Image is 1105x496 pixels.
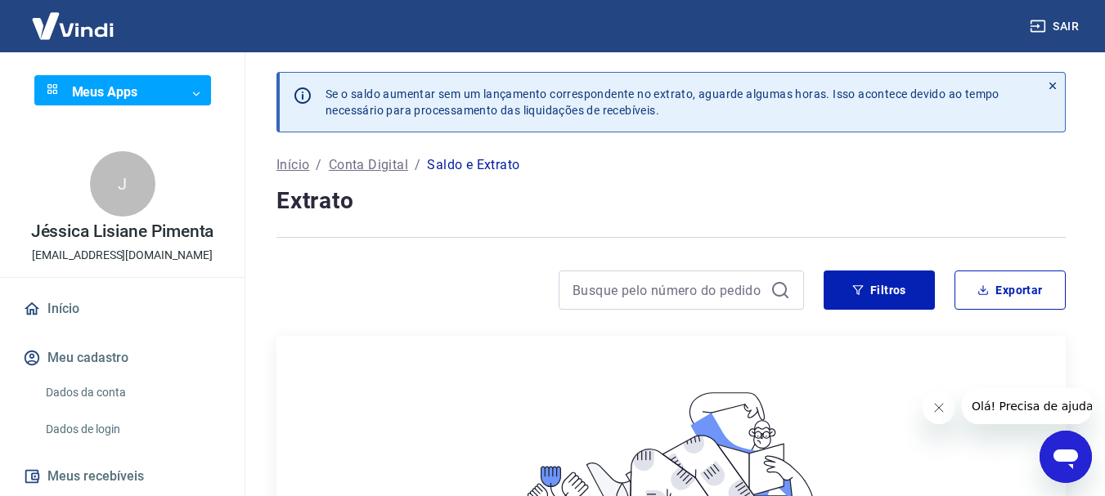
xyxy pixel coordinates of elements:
iframe: Mensagem da empresa [962,388,1092,424]
button: Exportar [955,270,1066,310]
a: Dados de login [39,413,225,446]
button: Meu cadastro [20,340,225,376]
p: [EMAIL_ADDRESS][DOMAIN_NAME] [32,247,213,264]
a: Início [276,155,309,175]
img: Vindi [20,1,126,51]
p: Saldo e Extrato [427,155,519,175]
div: J [90,151,155,217]
p: Jéssica Lisiane Pimenta [31,223,214,240]
h4: Extrato [276,185,1066,217]
iframe: Fechar mensagem [923,391,955,424]
button: Meus recebíveis [20,458,225,494]
a: Conta Digital [329,155,408,175]
a: Início [20,291,225,327]
button: Filtros [824,270,935,310]
input: Busque pelo número do pedido [573,278,764,302]
p: Se o saldo aumentar sem um lançamento correspondente no extrato, aguarde algumas horas. Isso acon... [326,86,999,118]
a: Dados da conta [39,376,225,409]
iframe: Botão para abrir a janela de mensagens [1040,431,1092,483]
button: Sair [1026,11,1085,42]
span: Olá! Precisa de ajuda? [10,11,137,25]
p: / [415,155,420,175]
p: / [316,155,321,175]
